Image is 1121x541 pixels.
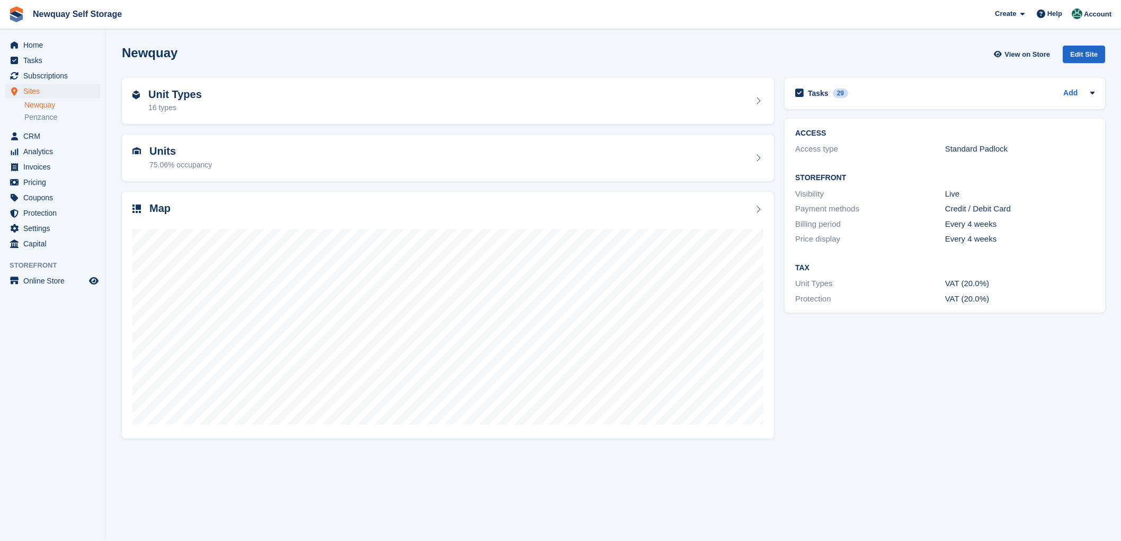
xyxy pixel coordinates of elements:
[945,293,1095,305] div: VAT (20.0%)
[23,190,87,205] span: Coupons
[148,102,202,113] div: 16 types
[149,159,212,171] div: 75.06% occupancy
[1004,49,1050,60] span: View on Store
[23,236,87,251] span: Capital
[8,6,24,22] img: stora-icon-8386f47178a22dfd0bd8f6a31ec36ba5ce8667c1dd55bd0f319d3a0aa187defe.svg
[945,278,1095,290] div: VAT (20.0%)
[795,233,945,245] div: Price display
[945,143,1095,155] div: Standard Padlock
[122,78,774,125] a: Unit Types 16 types
[23,129,87,144] span: CRM
[1084,9,1111,20] span: Account
[122,192,774,439] a: Map
[5,236,100,251] a: menu
[29,5,126,23] a: Newquay Self Storage
[795,264,1095,272] h2: Tax
[795,218,945,230] div: Billing period
[1072,8,1082,19] img: JON
[945,188,1095,200] div: Live
[23,175,87,190] span: Pricing
[5,159,100,174] a: menu
[1063,46,1105,63] div: Edit Site
[5,68,100,83] a: menu
[5,38,100,52] a: menu
[795,188,945,200] div: Visibility
[833,88,848,98] div: 29
[149,145,212,157] h2: Units
[5,53,100,68] a: menu
[132,205,141,213] img: map-icn-33ee37083ee616e46c38cad1a60f524a97daa1e2b2c8c0bc3eb3415660979fc1.svg
[795,203,945,215] div: Payment methods
[122,46,177,60] h2: Newquay
[132,147,141,155] img: unit-icn-7be61d7bf1b0ce9d3e12c5938cc71ed9869f7b940bace4675aadf7bd6d80202e.svg
[23,84,87,99] span: Sites
[23,273,87,288] span: Online Store
[23,144,87,159] span: Analytics
[23,206,87,220] span: Protection
[24,112,100,122] a: Penzance
[132,91,140,99] img: unit-type-icn-2b2737a686de81e16bb02015468b77c625bbabd49415b5ef34ead5e3b44a266d.svg
[10,260,105,271] span: Storefront
[23,221,87,236] span: Settings
[1063,46,1105,67] a: Edit Site
[5,144,100,159] a: menu
[5,221,100,236] a: menu
[5,84,100,99] a: menu
[149,202,171,215] h2: Map
[24,100,100,110] a: Newquay
[5,175,100,190] a: menu
[992,46,1054,63] a: View on Store
[795,129,1095,138] h2: ACCESS
[945,218,1095,230] div: Every 4 weeks
[795,174,1095,182] h2: Storefront
[23,68,87,83] span: Subscriptions
[23,38,87,52] span: Home
[795,278,945,290] div: Unit Types
[808,88,829,98] h2: Tasks
[995,8,1016,19] span: Create
[5,206,100,220] a: menu
[945,233,1095,245] div: Every 4 weeks
[5,273,100,288] a: menu
[945,203,1095,215] div: Credit / Debit Card
[87,274,100,287] a: Preview store
[122,135,774,181] a: Units 75.06% occupancy
[5,129,100,144] a: menu
[148,88,202,101] h2: Unit Types
[5,190,100,205] a: menu
[1063,87,1078,100] a: Add
[795,143,945,155] div: Access type
[23,53,87,68] span: Tasks
[23,159,87,174] span: Invoices
[1047,8,1062,19] span: Help
[795,293,945,305] div: Protection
